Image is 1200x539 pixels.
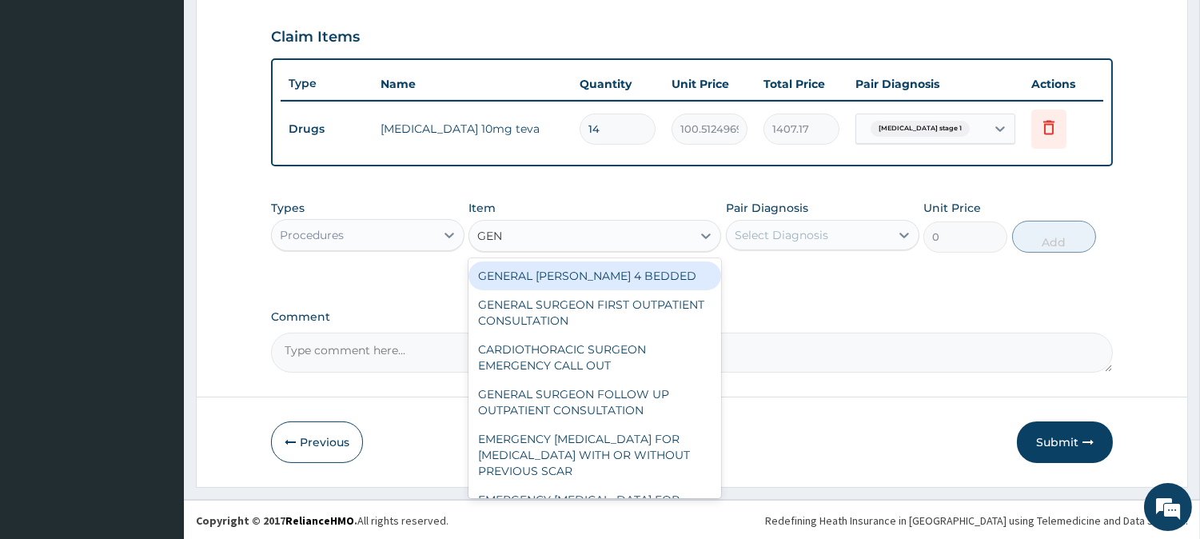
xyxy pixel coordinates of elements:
h3: Claim Items [271,29,360,46]
label: Unit Price [923,200,981,216]
div: GENERAL [PERSON_NAME] 4 BEDDED [468,262,721,290]
td: [MEDICAL_DATA] 10mg teva [373,113,572,145]
div: Procedures [280,227,344,243]
td: Drugs [281,114,373,144]
button: Previous [271,421,363,463]
th: Total Price [755,68,847,100]
a: RelianceHMO [285,513,354,528]
th: Type [281,69,373,98]
button: Submit [1017,421,1113,463]
label: Item [468,200,496,216]
th: Actions [1023,68,1103,100]
label: Types [271,202,305,215]
div: GENERAL SURGEON FIRST OUTPATIENT CONSULTATION [468,290,721,335]
textarea: Type your message and hit 'Enter' [8,365,305,421]
div: Minimize live chat window [262,8,301,46]
button: Add [1012,221,1096,253]
strong: Copyright © 2017 . [196,513,357,528]
th: Name [373,68,572,100]
th: Unit Price [664,68,755,100]
label: Comment [271,310,1113,324]
div: Select Diagnosis [735,227,828,243]
div: GENERAL SURGEON FOLLOW UP OUTPATIENT CONSULTATION [468,380,721,425]
th: Pair Diagnosis [847,68,1023,100]
div: CARDIOTHORACIC SURGEON EMERGENCY CALL OUT [468,335,721,380]
span: We're online! [93,166,221,327]
div: Redefining Heath Insurance in [GEOGRAPHIC_DATA] using Telemedicine and Data Science! [765,513,1188,529]
th: Quantity [572,68,664,100]
label: Pair Diagnosis [726,200,808,216]
div: Chat with us now [83,90,269,110]
span: [MEDICAL_DATA] stage 1 [871,121,970,137]
div: EMERGENCY [MEDICAL_DATA] FOR [MEDICAL_DATA] WITH OR WITHOUT PREVIOUS SCAR [468,425,721,485]
img: d_794563401_company_1708531726252_794563401 [30,80,65,120]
